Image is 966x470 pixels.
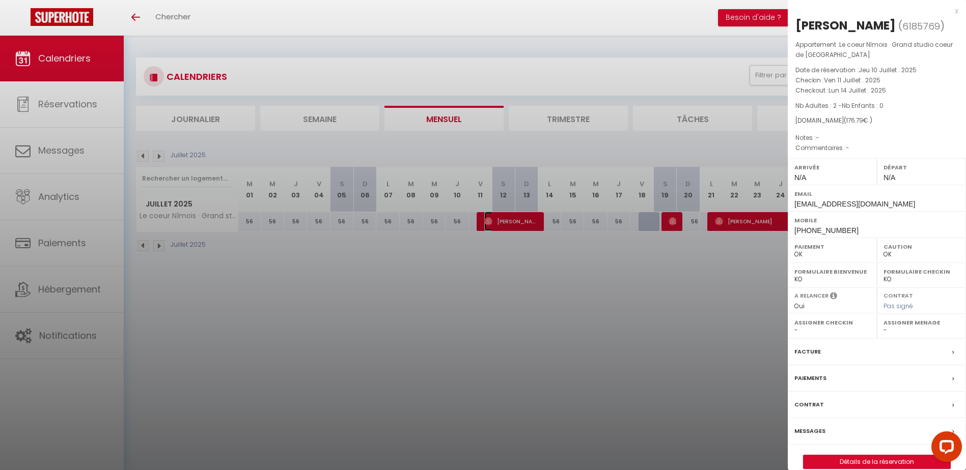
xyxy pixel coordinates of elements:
span: [EMAIL_ADDRESS][DOMAIN_NAME] [794,200,915,208]
span: N/A [884,173,895,182]
label: Assigner Menage [884,317,959,328]
label: Caution [884,242,959,252]
label: Formulaire Checkin [884,267,959,277]
label: Paiement [794,242,870,252]
label: Facture [794,346,821,357]
label: Arrivée [794,162,870,172]
label: Assigner Checkin [794,317,870,328]
label: Email [794,189,959,199]
label: Mobile [794,215,959,225]
span: - [816,133,819,142]
div: [DOMAIN_NAME] [795,116,958,126]
label: Formulaire Bienvenue [794,267,870,277]
label: Départ [884,162,959,172]
p: Appartement : [795,40,958,60]
span: Lun 14 Juillet . 2025 [829,86,886,95]
span: [PHONE_NUMBER] [794,226,859,234]
i: Sélectionner OUI si vous souhaiter envoyer les séquences de messages post-checkout [830,291,837,303]
label: Paiements [794,373,826,384]
span: 176.79 [846,116,863,125]
span: Ven 11 Juillet . 2025 [824,76,880,84]
p: Commentaires : [795,143,958,153]
div: [PERSON_NAME] [795,17,896,34]
span: Pas signé [884,302,913,310]
span: 6185769 [902,20,940,33]
label: Contrat [884,291,913,298]
span: Nb Enfants : 0 [842,101,884,110]
label: A relancer [794,291,829,300]
p: Date de réservation : [795,65,958,75]
span: ( € ) [844,116,872,125]
iframe: LiveChat chat widget [923,427,966,470]
label: Contrat [794,399,824,410]
span: Jeu 10 Juillet . 2025 [859,66,917,74]
button: Détails de la réservation [803,455,951,469]
span: N/A [794,173,806,182]
span: Nb Adultes : 2 - [795,101,884,110]
p: Notes : [795,133,958,143]
div: x [788,5,958,17]
span: Le coeur Nîmois · Grand studio coeur de [GEOGRAPHIC_DATA] [795,40,953,59]
p: Checkin : [795,75,958,85]
p: Checkout : [795,85,958,96]
label: Messages [794,426,825,436]
a: Détails de la réservation [804,455,950,468]
span: - [846,143,849,152]
span: ( ) [898,19,945,33]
